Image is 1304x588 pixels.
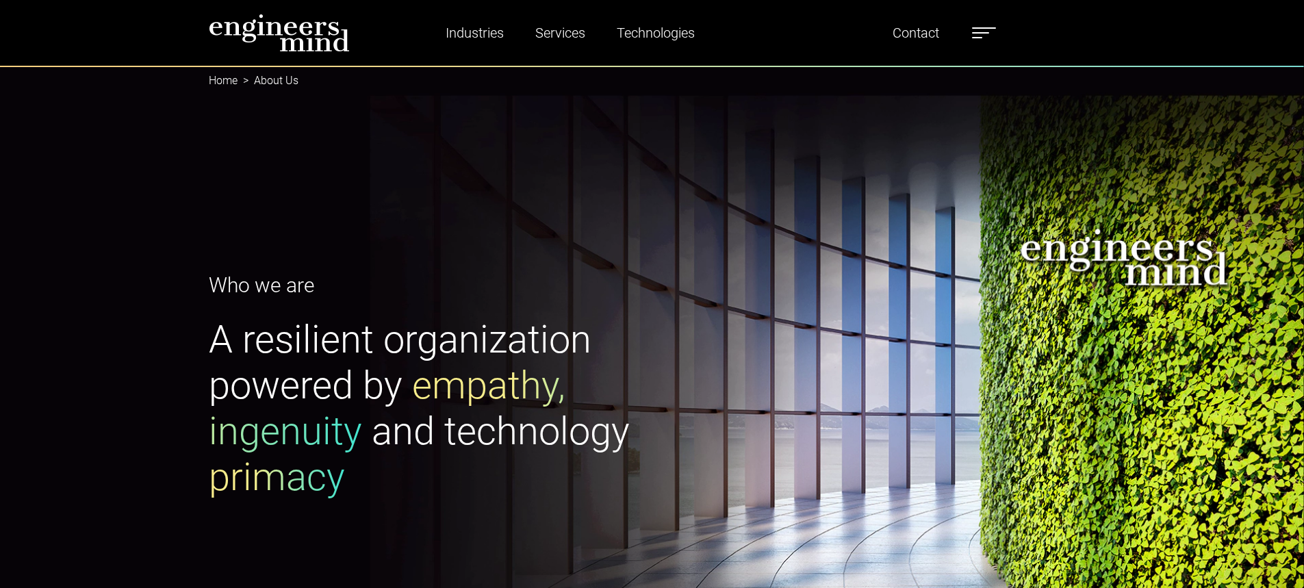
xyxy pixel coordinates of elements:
[611,17,700,49] a: Technologies
[887,17,945,49] a: Contact
[209,455,345,500] span: primacy
[209,14,350,52] img: logo
[440,17,509,49] a: Industries
[209,270,644,301] p: Who we are
[530,17,591,49] a: Services
[238,73,298,89] li: About Us
[209,74,238,87] a: Home
[209,317,644,501] h1: A resilient organization powered by and technology
[209,66,1096,96] nav: breadcrumb
[209,363,565,454] span: empathy, ingenuity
